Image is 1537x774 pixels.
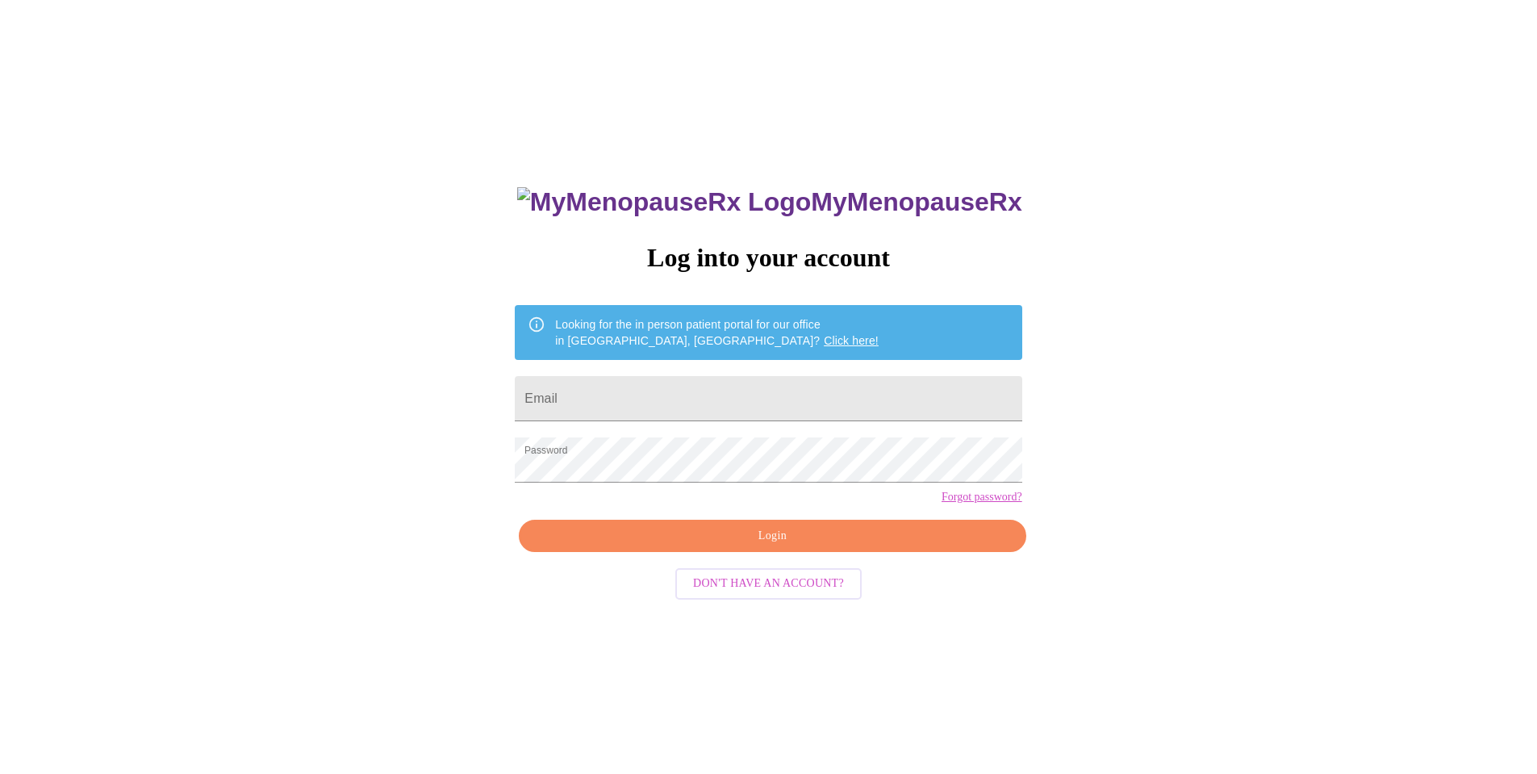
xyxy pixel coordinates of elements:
[942,491,1022,504] a: Forgot password?
[517,187,1022,217] h3: MyMenopauseRx
[675,568,862,600] button: Don't have an account?
[555,310,879,355] div: Looking for the in person patient portal for our office in [GEOGRAPHIC_DATA], [GEOGRAPHIC_DATA]?
[519,520,1025,553] button: Login
[671,575,866,589] a: Don't have an account?
[693,574,844,594] span: Don't have an account?
[537,526,1007,546] span: Login
[517,187,811,217] img: MyMenopauseRx Logo
[515,243,1021,273] h3: Log into your account
[824,334,879,347] a: Click here!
